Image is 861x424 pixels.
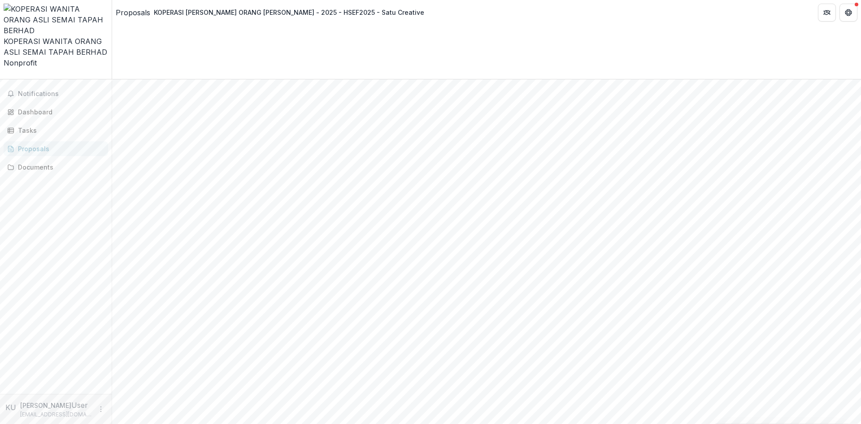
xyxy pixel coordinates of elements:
[154,8,424,17] div: KOPERASI [PERSON_NAME] ORANG [PERSON_NAME] - 2025 - HSEF2025 - Satu Creative
[18,126,101,135] div: Tasks
[839,4,857,22] button: Get Help
[4,87,108,101] button: Notifications
[4,4,108,36] img: KOPERASI WANITA ORANG ASLI SEMAI TAPAH BERHAD
[18,162,101,172] div: Documents
[18,107,101,117] div: Dashboard
[4,36,108,57] div: KOPERASI WANITA ORANG ASLI SEMAI TAPAH BERHAD
[4,105,108,119] a: Dashboard
[4,141,108,156] a: Proposals
[18,144,101,153] div: Proposals
[96,404,106,415] button: More
[20,411,92,419] p: [EMAIL_ADDRESS][DOMAIN_NAME]
[4,123,108,138] a: Tasks
[818,4,836,22] button: Partners
[18,90,104,98] span: Notifications
[4,160,108,175] a: Documents
[4,58,37,67] span: Nonprofit
[5,402,17,413] div: Kristina Bah Uda
[116,6,428,19] nav: breadcrumb
[71,400,88,411] p: User
[20,401,71,410] p: [PERSON_NAME]
[116,7,150,18] a: Proposals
